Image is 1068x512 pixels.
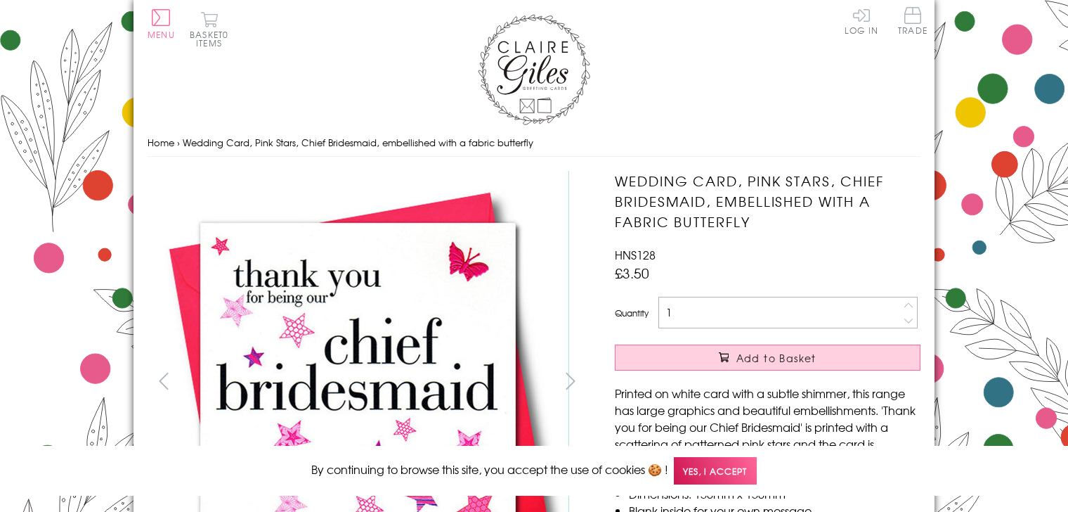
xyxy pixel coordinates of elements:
[196,28,228,49] span: 0 items
[615,171,920,231] h1: Wedding Card, Pink Stars, Chief Bridesmaid, embellished with a fabric butterfly
[615,345,920,371] button: Add to Basket
[898,7,927,37] a: Trade
[148,9,175,39] button: Menu
[555,365,587,397] button: next
[478,14,590,125] img: Claire Giles Greetings Cards
[183,136,533,149] span: Wedding Card, Pink Stars, Chief Bridesmaid, embellished with a fabric butterfly
[148,28,175,41] span: Menu
[148,136,174,149] a: Home
[190,11,228,47] button: Basket0 items
[898,7,927,34] span: Trade
[177,136,180,149] span: ›
[845,7,878,34] a: Log In
[148,365,179,397] button: prev
[615,246,656,263] span: HNS128
[148,129,920,158] nav: breadcrumbs
[674,457,757,485] span: Yes, I accept
[615,307,649,319] label: Quantity
[615,263,649,283] span: £3.50
[615,385,920,469] p: Printed on white card with a subtle shimmer, this range has large graphics and beautiful embellis...
[736,351,816,365] span: Add to Basket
